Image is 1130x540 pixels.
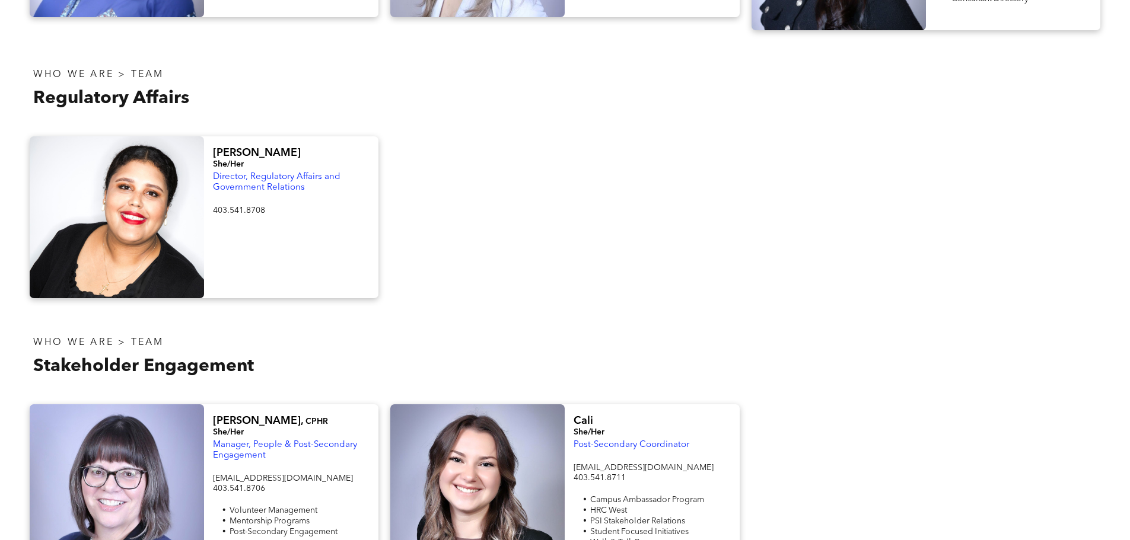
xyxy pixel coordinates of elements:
span: Director, Regulatory Affairs and Government Relations [213,172,340,192]
span: Post-Secondary Coordinator [574,440,689,449]
span: She/Her [213,160,244,168]
span: [EMAIL_ADDRESS][DOMAIN_NAME] [213,474,353,483]
span: [PERSON_NAME], [213,416,303,426]
span: 403.541.8706 [213,484,265,493]
span: PSI Stakeholder Relations [590,517,685,525]
span: Cali [574,416,593,426]
span: HRC West [590,506,627,515]
span: Volunteer Management [230,506,317,515]
span: Regulatory Affairs [33,90,189,107]
span: [PERSON_NAME] [213,148,301,158]
span: CPHR [305,417,328,426]
span: WHO WE ARE > TEAM [33,338,164,347]
span: 403.541.8711 [574,474,626,482]
span: Stakeholder Engagement [33,357,254,375]
span: Manager, People & Post-Secondary Engagement [213,440,357,460]
span: Mentorship Programs [230,517,310,525]
span: She/Her [574,428,604,436]
span: Student Focused Initiatives [590,528,689,536]
span: Campus Ambassador Program [590,496,704,504]
span: WHO WE ARE > TEAM [33,70,164,79]
span: Post-Secondary Engagement [230,528,338,536]
span: She/Her [213,428,244,436]
span: [EMAIL_ADDRESS][DOMAIN_NAME] [574,464,714,472]
span: 403.541.8708 [213,206,265,215]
